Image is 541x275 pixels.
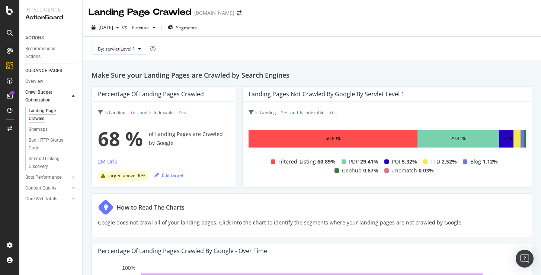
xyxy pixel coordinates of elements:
[290,109,298,116] span: and
[25,67,62,75] div: GUIDANCE PAGES
[98,124,143,153] span: 68 %
[363,166,378,175] span: 0.67%
[516,250,534,268] div: Open Intercom Messenger
[179,109,186,116] span: Yes
[92,70,532,80] h2: Make Sure your Landing Pages are Crawled by Search Engines
[281,109,288,116] span: Yes
[360,157,378,166] span: 29.41%
[107,174,145,178] span: Target: above 90%
[25,184,70,192] a: Content Quality
[326,109,328,116] span: =
[29,126,77,133] a: Sitemaps
[149,109,174,116] span: Is Indexable
[442,157,457,166] span: 2.52%
[25,45,77,61] a: Recommended Actions
[25,78,43,85] div: Overview
[402,157,417,166] span: 5.32%
[25,34,44,42] div: ACTIONS
[25,174,61,181] div: Bots Performance
[29,107,70,123] div: Landing Page Crawled
[25,195,57,203] div: Core Web Vitals
[122,24,129,31] span: vs
[98,46,135,52] span: By: servlet Level 1
[116,203,185,212] div: How to Read The Charts
[25,6,76,13] div: Intelligence
[98,218,463,227] p: Google does not crawl all of your landing pages. Click into the chart to identify the segments wh...
[29,155,77,171] a: Internal Linking - Discovery
[349,157,359,166] span: PDP
[342,166,362,175] span: Geohub
[419,166,434,175] span: 0.03%
[25,78,77,85] a: Overview
[130,109,138,116] span: Yes
[122,265,135,271] text: 100%
[25,88,70,104] a: Crawl Budget Optimization
[127,109,129,116] span: =
[249,90,404,98] div: Landing Pages not Crawled by Google by servlet Level 1
[392,166,417,175] span: #nomatch
[29,155,71,171] div: Internal Linking - Discovery
[154,169,183,181] button: Edit target
[29,136,70,152] div: Bad HTTP Status Code
[176,25,197,31] span: Segments
[92,43,147,55] button: By: servlet Level 1
[278,157,316,166] span: Filtered_Listing
[99,24,113,30] span: 2025 Sep. 1st
[430,157,440,166] span: TTD
[470,157,481,166] span: Blog
[154,172,183,178] div: Edit target
[317,157,336,166] span: 60.89%
[129,24,150,30] span: Previous
[237,10,241,16] div: arrow-right-arrow-left
[140,109,147,116] span: and
[98,171,148,181] div: warning label
[89,22,122,33] button: [DATE]
[98,124,230,153] div: of Landing Pages are Crawled by Google
[29,136,77,152] a: Bad HTTP Status Code
[25,184,57,192] div: Content Quality
[255,109,276,116] span: Is Landing
[392,157,400,166] span: POI
[98,247,267,255] div: Percentage of Landing Pages Crawled by Google - Over Time
[25,45,70,61] div: Recommended Actions
[277,109,280,116] span: =
[300,109,324,116] span: Is Indexable
[98,158,117,165] div: 2M Urls
[129,22,159,33] button: Previous
[98,90,204,98] div: Percentage of Landing Pages Crawled
[25,195,70,203] a: Core Web Vitals
[98,157,117,169] button: 2M Urls
[29,126,48,133] div: Sitemaps
[25,13,76,22] div: ActionBoard
[89,6,191,19] div: Landing Page Crawled
[500,134,513,143] div: 5.32%
[175,109,177,116] span: =
[25,67,77,75] a: GUIDANCE PAGES
[29,107,77,123] a: Landing Page Crawled
[451,134,466,143] div: 29.41%
[25,34,77,42] a: ACTIONS
[165,22,200,33] button: Segments
[105,109,125,116] span: Is Landing
[483,157,498,166] span: 1.12%
[194,9,234,17] div: [DOMAIN_NAME]
[329,109,337,116] span: Yes
[25,174,70,181] a: Bots Performance
[25,88,64,104] div: Crawl Budget Optimization
[326,134,341,143] div: 60.89%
